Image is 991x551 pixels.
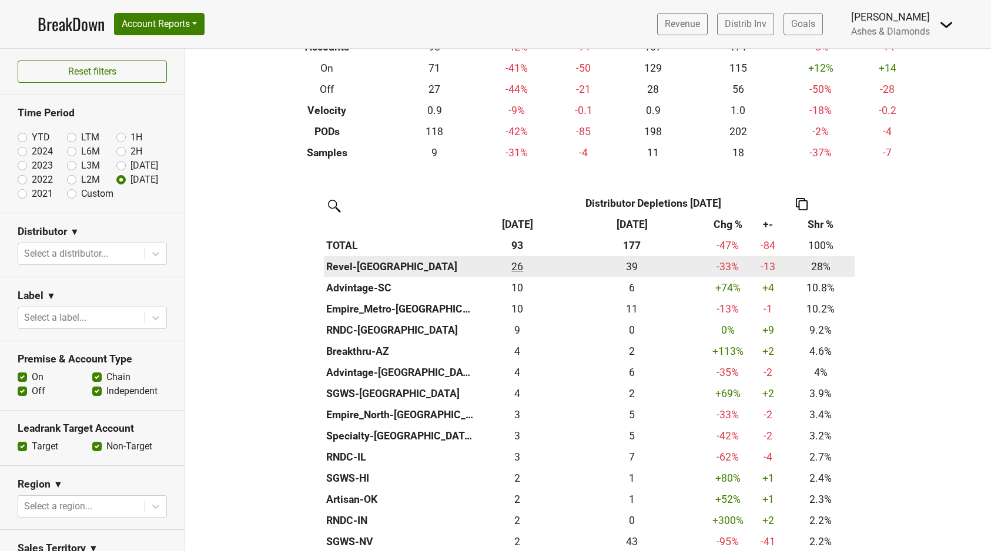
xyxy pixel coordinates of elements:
[752,386,785,401] div: +2
[752,344,785,359] div: +2
[787,341,854,362] td: 4.6%
[480,449,555,465] div: 3
[787,383,854,404] td: 3.9%
[561,365,704,380] div: 6
[611,100,696,121] td: 0.9
[781,121,861,142] td: -2 %
[558,277,707,298] th: 5.750
[477,425,558,446] td: 2.999
[480,513,555,528] div: 2
[81,173,100,187] label: L2M
[611,58,696,79] td: 129
[114,13,205,35] button: Account Reports
[262,142,392,163] th: Samples
[695,58,781,79] td: 115
[752,534,785,549] div: -41
[707,468,749,489] td: +80 %
[784,13,823,35] a: Goals
[324,446,477,468] th: RNDC-IL
[480,428,555,444] div: 3
[477,489,558,510] td: 2.16
[752,513,785,528] div: +2
[477,277,558,298] td: 9.99
[781,79,861,100] td: -50 %
[707,404,749,425] td: -33 %
[749,214,787,235] th: +-: activate to sort column ascending
[707,510,749,531] td: +300 %
[324,277,477,298] th: Advintage-SC
[781,100,861,121] td: -18 %
[557,100,611,121] td: -0.1
[130,159,158,173] label: [DATE]
[558,193,749,214] th: Distributor Depletions [DATE]
[480,534,555,549] div: 2
[695,121,781,142] td: 202
[477,235,558,256] th: 93
[707,298,749,320] td: -13 %
[477,320,558,341] td: 8.5
[781,142,861,163] td: -37 %
[717,13,774,35] a: Distrib Inv
[761,240,775,251] span: -84
[561,407,704,422] div: 5
[752,301,785,317] div: -1
[324,235,477,256] th: TOTAL
[787,277,854,298] td: 10.8%
[32,370,43,384] label: On
[18,61,167,83] button: Reset filters
[558,256,707,277] th: 38.583
[557,121,611,142] td: -85
[787,214,854,235] th: Shr %: activate to sort column ascending
[262,58,392,79] th: On
[32,187,53,201] label: 2021
[695,100,781,121] td: 1.0
[477,121,557,142] td: -42 %
[324,468,477,489] th: SGWS-HI
[18,478,51,490] h3: Region
[787,425,854,446] td: 3.2%
[324,362,477,383] th: Advintage-[GEOGRAPHIC_DATA]
[561,386,704,401] div: 2
[477,383,558,404] td: 3.667
[561,534,704,549] div: 43
[787,510,854,531] td: 2.2%
[392,100,477,121] td: 0.9
[561,449,704,465] div: 7
[558,489,707,510] th: 1.420
[752,492,785,507] div: +1
[480,492,555,507] div: 2
[752,322,785,338] div: +9
[695,142,781,163] td: 18
[18,422,167,435] h3: Leadrank Target Account
[787,235,854,256] td: 100%
[46,289,56,303] span: ▼
[752,407,785,422] div: -2
[106,439,152,453] label: Non-Target
[707,214,749,235] th: Chg %: activate to sort column ascending
[561,513,704,528] div: 0
[18,353,167,365] h3: Premise & Account Type
[752,280,785,295] div: +4
[861,121,915,142] td: -4
[477,468,558,489] td: 2.25
[787,320,854,341] td: 9.2%
[324,510,477,531] th: RNDC-IN
[477,58,557,79] td: -41 %
[130,145,142,159] label: 2H
[392,121,477,142] td: 118
[480,365,555,380] div: 4
[18,290,43,302] h3: Label
[787,298,854,320] td: 10.2%
[477,142,557,163] td: -31 %
[324,383,477,404] th: SGWS-[GEOGRAPHIC_DATA]
[480,322,555,338] div: 9
[324,425,477,446] th: Specialty-[GEOGRAPHIC_DATA]
[262,100,392,121] th: Velocity
[53,478,63,492] span: ▼
[787,256,854,277] td: 28%
[32,384,45,398] label: Off
[81,187,113,201] label: Custom
[717,240,739,251] span: -47%
[32,130,50,145] label: YTD
[480,407,555,422] div: 3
